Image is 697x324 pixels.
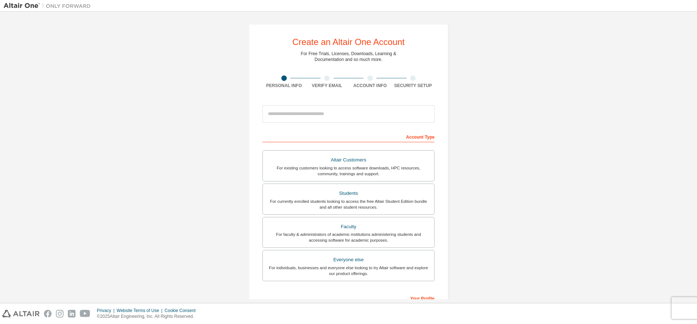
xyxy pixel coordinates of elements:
div: For Free Trials, Licenses, Downloads, Learning & Documentation and so much more. [301,51,396,62]
div: Altair Customers [267,155,430,165]
div: For faculty & administrators of academic institutions administering students and accessing softwa... [267,231,430,243]
p: © 2025 Altair Engineering, Inc. All Rights Reserved. [97,313,200,320]
img: facebook.svg [44,310,52,317]
div: Account Info [348,83,392,89]
div: Cookie Consent [164,308,200,313]
div: Verify Email [306,83,349,89]
div: For individuals, businesses and everyone else looking to try Altair software and explore our prod... [267,265,430,276]
div: Privacy [97,308,117,313]
img: youtube.svg [80,310,90,317]
div: For existing customers looking to access software downloads, HPC resources, community, trainings ... [267,165,430,177]
div: For currently enrolled students looking to access the free Altair Student Edition bundle and all ... [267,198,430,210]
div: Create an Altair One Account [292,38,405,46]
div: Website Terms of Use [117,308,164,313]
div: Security Setup [392,83,435,89]
div: Faculty [267,222,430,232]
img: instagram.svg [56,310,64,317]
img: altair_logo.svg [2,310,40,317]
div: Your Profile [262,292,435,304]
div: Students [267,188,430,198]
img: linkedin.svg [68,310,76,317]
div: Personal Info [262,83,306,89]
div: Everyone else [267,255,430,265]
img: Altair One [4,2,94,9]
div: Account Type [262,131,435,142]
